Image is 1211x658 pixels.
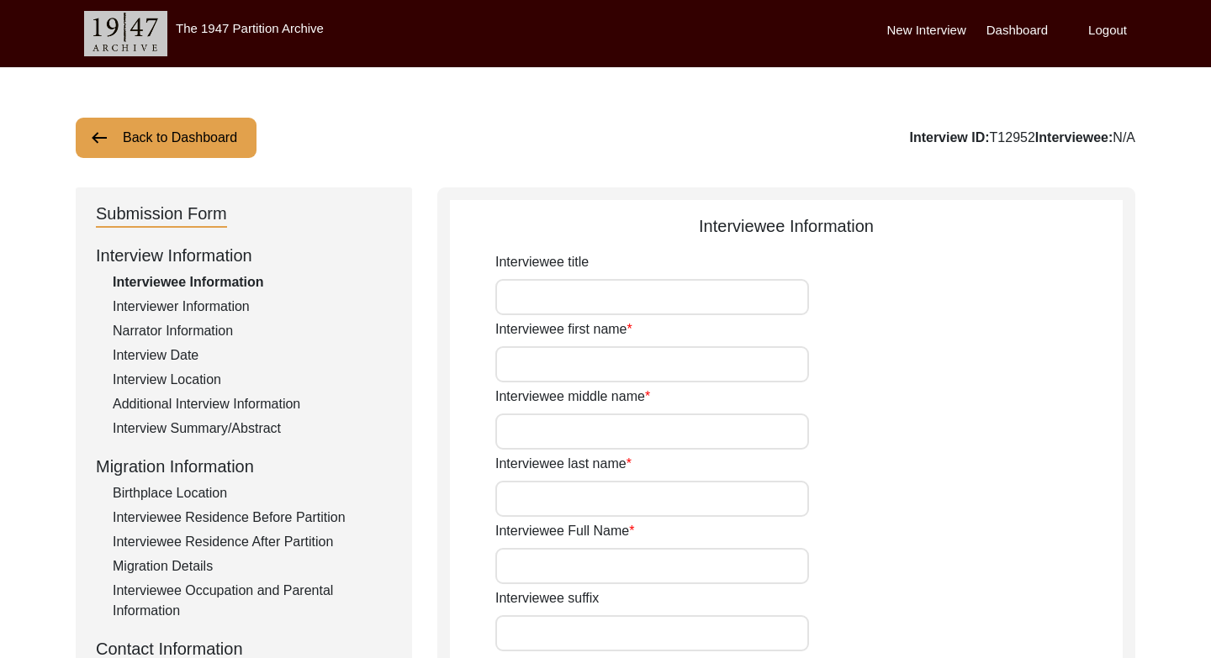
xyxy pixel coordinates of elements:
div: T12952 N/A [909,128,1135,148]
div: Interview Summary/Abstract [113,418,392,439]
label: Interviewee Full Name [495,521,634,541]
div: Interviewee Information [113,272,392,292]
button: Back to Dashboard [76,118,256,158]
label: Interviewee last name [495,454,632,474]
label: Interviewee middle name [495,387,650,407]
label: Logout [1088,21,1127,40]
div: Interviewee Occupation and Parental Information [113,581,392,621]
div: Migration Details [113,556,392,576]
img: arrow-left.png [89,128,109,148]
label: Dashboard [986,21,1048,40]
div: Birthplace Location [113,483,392,503]
div: Interview Information [96,243,392,268]
div: Interviewee Information [450,213,1123,239]
b: Interview ID: [909,130,989,145]
div: Narrator Information [113,321,392,341]
b: Interviewee: [1035,130,1113,145]
label: Interviewee first name [495,319,632,340]
img: header-logo.png [84,11,167,56]
label: Interviewee title [495,252,589,272]
div: Interview Date [113,345,392,366]
div: Interviewee Residence After Partition [113,532,392,552]
label: Interviewee suffix [495,588,599,608]
div: Interviewer Information [113,297,392,317]
div: Interview Location [113,370,392,390]
div: Additional Interview Information [113,394,392,414]
label: New Interview [887,21,966,40]
div: Interviewee Residence Before Partition [113,508,392,528]
div: Migration Information [96,454,392,479]
div: Submission Form [96,201,227,228]
label: The 1947 Partition Archive [176,21,324,35]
